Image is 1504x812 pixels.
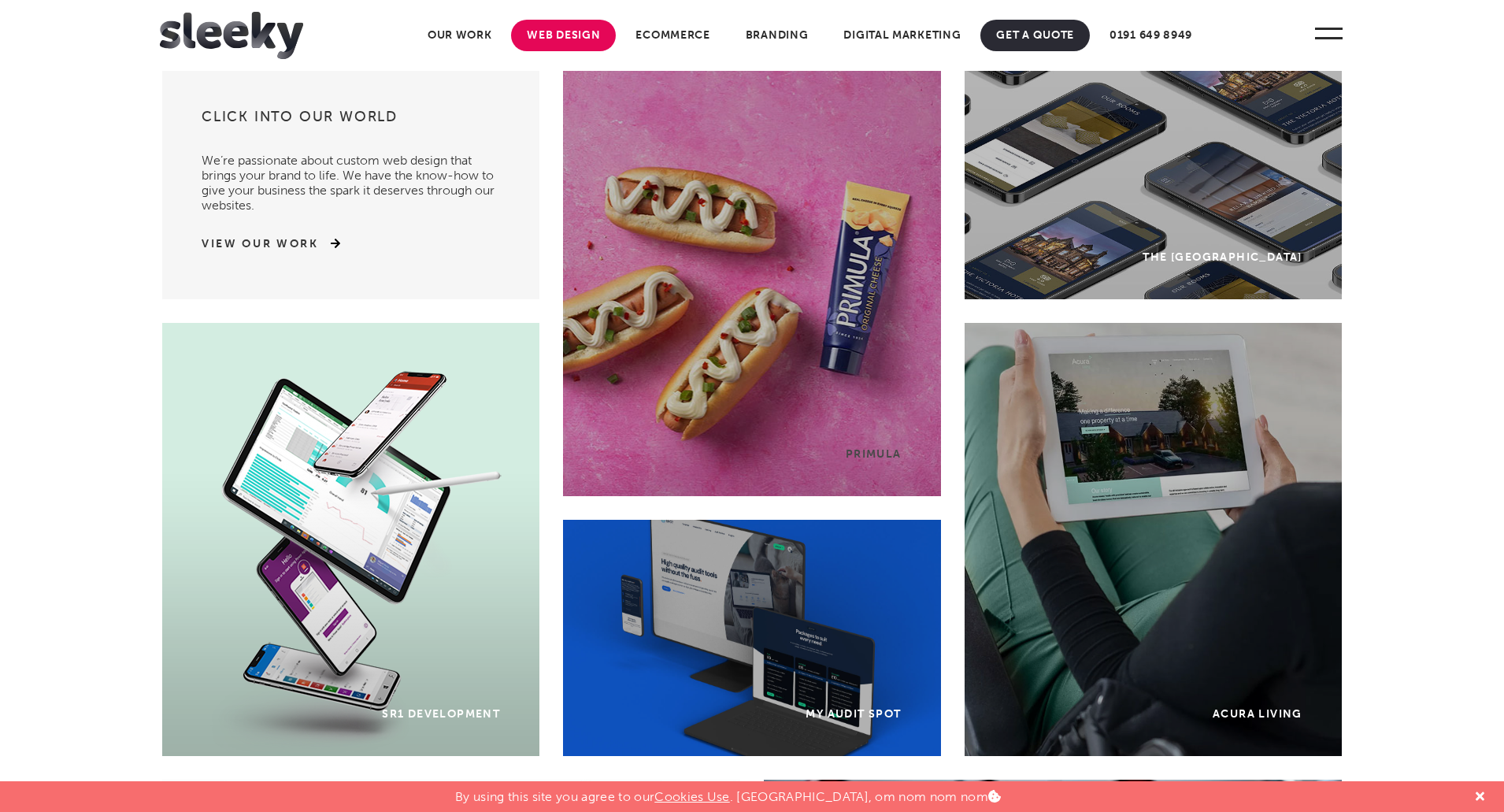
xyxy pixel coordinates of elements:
[455,781,1001,804] p: By using this site you agree to our . [GEOGRAPHIC_DATA], om nom nom nom
[160,12,303,59] img: Sleeky Web Design Newcastle
[162,323,539,756] a: SR1 Development Background SR1 Development SR1 Development SR1 Development SR1 Development Gradie...
[1094,20,1208,51] a: 0191 649 8949
[563,520,940,756] a: My Audit Spot
[828,20,976,51] a: Digital Marketing
[202,137,500,213] p: We’re passionate about custom web design that brings your brand to life. We have the know-how to ...
[1213,707,1302,721] div: Acura Living
[563,63,940,496] a: Primula
[620,20,725,51] a: Ecommerce
[806,707,901,721] div: My Audit Spot
[730,20,824,51] a: Branding
[1143,250,1302,264] div: The [GEOGRAPHIC_DATA]
[846,447,902,461] div: Primula
[202,236,319,252] a: View Our Work
[511,20,616,51] a: Web Design
[319,238,340,249] img: arrow
[202,107,500,137] h3: Click into our world
[980,20,1090,51] a: Get A Quote
[965,63,1342,299] a: The [GEOGRAPHIC_DATA]
[654,789,730,804] a: Cookies Use
[382,707,500,721] div: SR1 Development
[412,20,508,51] a: Our Work
[965,323,1342,756] a: Acura Living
